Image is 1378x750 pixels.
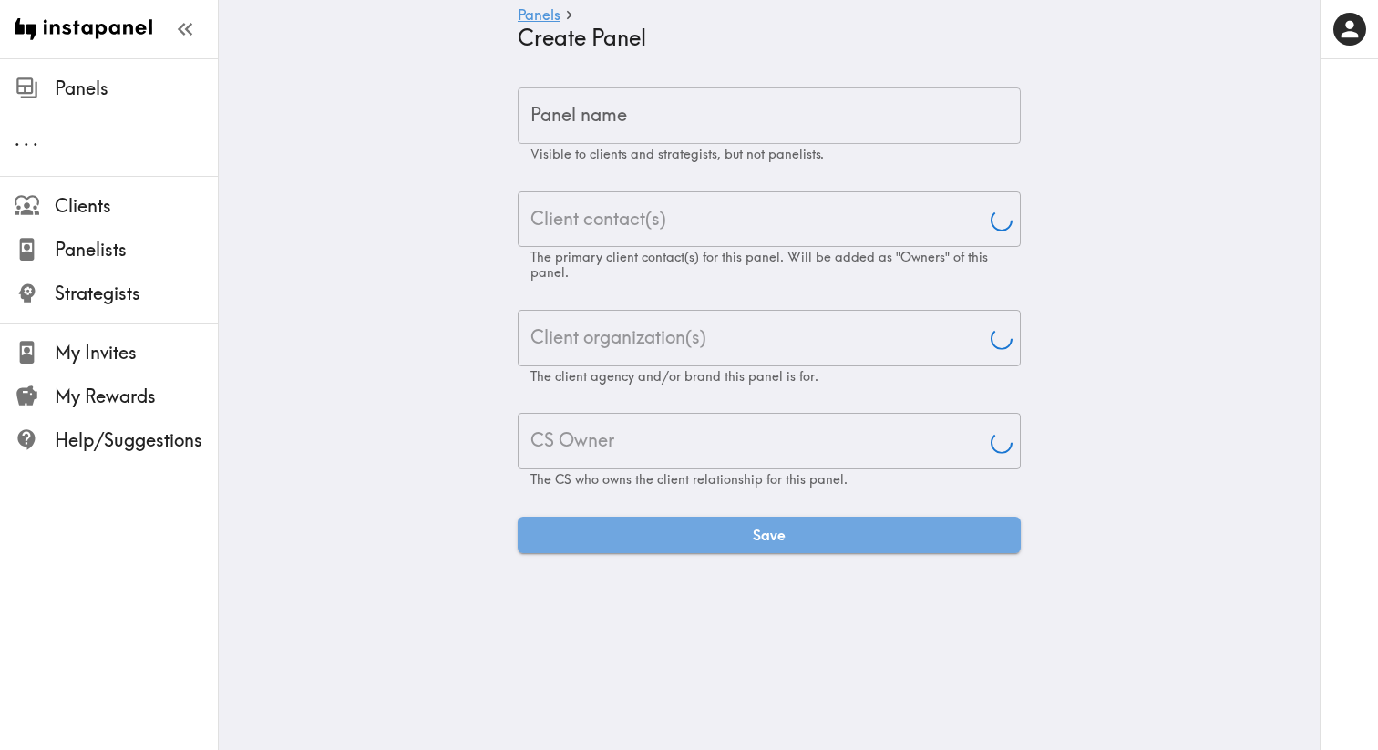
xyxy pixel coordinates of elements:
[530,146,824,162] span: Visible to clients and strategists, but not panelists.
[55,76,218,101] span: Panels
[55,281,218,306] span: Strategists
[989,429,1014,455] button: Open
[55,427,218,453] span: Help/Suggestions
[24,128,29,150] span: .
[989,208,1014,233] button: Open
[55,384,218,409] span: My Rewards
[530,368,818,385] span: The client agency and/or brand this panel is for.
[33,128,38,150] span: .
[518,517,1021,553] button: Save
[989,326,1014,352] button: Open
[55,340,218,365] span: My Invites
[530,249,988,281] span: The primary client contact(s) for this panel. Will be added as "Owners" of this panel.
[530,471,848,488] span: The CS who owns the client relationship for this panel.
[55,193,218,219] span: Clients
[15,128,20,150] span: .
[518,25,1006,51] h4: Create Panel
[518,7,560,25] a: Panels
[55,237,218,262] span: Panelists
